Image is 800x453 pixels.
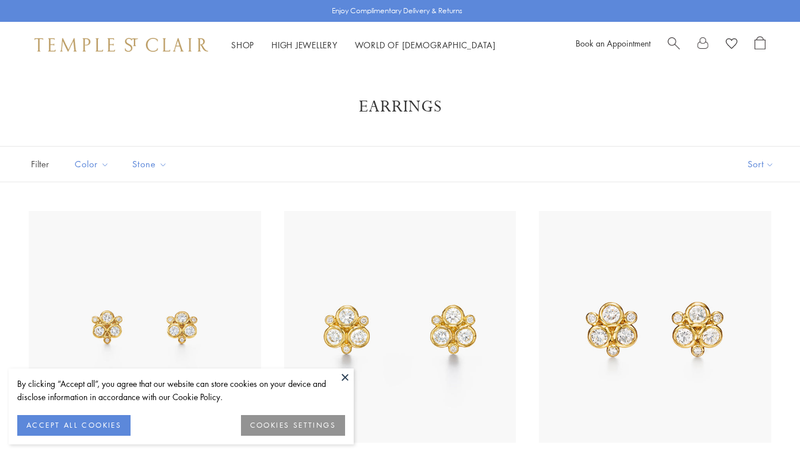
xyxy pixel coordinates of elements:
[127,157,176,171] span: Stone
[231,38,496,52] nav: Main navigation
[539,211,771,443] img: E11847-DIGRN50
[332,5,462,17] p: Enjoy Complimentary Delivery & Returns
[241,415,345,436] button: COOKIES SETTINGS
[271,39,338,51] a: High JewelleryHigh Jewellery
[17,415,131,436] button: ACCEPT ALL COOKIES
[35,38,208,52] img: Temple St. Clair
[46,97,754,117] h1: Earrings
[17,377,345,404] div: By clicking “Accept all”, you agree that our website can store cookies on your device and disclos...
[69,157,118,171] span: Color
[755,36,765,53] a: Open Shopping Bag
[668,36,680,53] a: Search
[66,151,118,177] button: Color
[722,147,800,182] button: Show sort by
[576,37,650,49] a: Book an Appointment
[29,211,261,443] img: E11847-DIGRN50
[124,151,176,177] button: Stone
[355,39,496,51] a: World of [DEMOGRAPHIC_DATA]World of [DEMOGRAPHIC_DATA]
[231,39,254,51] a: ShopShop
[284,211,516,443] img: E11847-DIGRN50
[726,36,737,53] a: View Wishlist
